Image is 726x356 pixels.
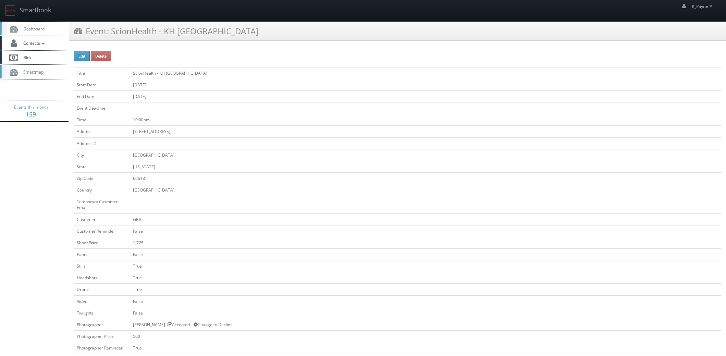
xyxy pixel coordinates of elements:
[5,5,16,16] img: smartbook-logo.png
[74,248,130,260] td: Panos
[130,307,721,319] td: False
[194,322,233,328] a: Change to Decline
[74,184,130,196] td: Country
[74,284,130,295] td: Drone
[130,295,721,307] td: False
[130,225,721,237] td: False
[130,237,721,248] td: 1,725
[130,213,721,225] td: GBV
[130,248,721,260] td: False
[74,342,130,354] td: Photographer Reminder
[130,284,721,295] td: True
[74,67,130,79] td: Title
[74,213,130,225] td: Customer
[130,342,721,354] td: True
[74,225,130,237] td: Customer Reminder
[130,149,721,161] td: [GEOGRAPHIC_DATA]
[130,319,721,330] td: [PERSON_NAME] - Accepted --
[74,295,130,307] td: Video
[74,126,130,137] td: Address
[20,54,32,60] span: Bids
[692,3,714,9] span: K_Payne
[130,172,721,184] td: 60618
[74,137,130,149] td: Address 2
[26,110,36,118] strong: 159
[130,272,721,284] td: True
[20,40,46,46] span: Contacts
[91,51,111,61] button: Delete
[130,260,721,272] td: True
[130,114,721,126] td: 10:00am
[130,126,721,137] td: [STREET_ADDRESS]
[130,330,721,342] td: 500
[130,161,721,172] td: [US_STATE]
[74,90,130,102] td: End Date
[74,161,130,172] td: State
[74,172,130,184] td: Zip Code
[74,260,130,272] td: Stills
[130,184,721,196] td: [GEOGRAPHIC_DATA]
[74,330,130,342] td: Photographer Price
[74,307,130,319] td: Twilights
[74,237,130,248] td: Shoot Price
[20,69,44,75] span: Smartmap
[74,196,130,213] td: Temporary Customer Email
[130,90,721,102] td: [DATE]
[74,149,130,161] td: City
[74,272,130,284] td: Headshots
[74,79,130,90] td: Start Date
[74,114,130,126] td: Time
[74,102,130,114] td: Event Deadline
[130,67,721,79] td: ScionHealth - KH [GEOGRAPHIC_DATA]
[74,319,130,330] td: Photographer
[20,26,45,32] span: Dashboard
[14,104,48,111] span: Events this month
[74,51,90,61] button: Edit
[74,25,258,37] h3: Event: ScionHealth - KH [GEOGRAPHIC_DATA]
[130,79,721,90] td: [DATE]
